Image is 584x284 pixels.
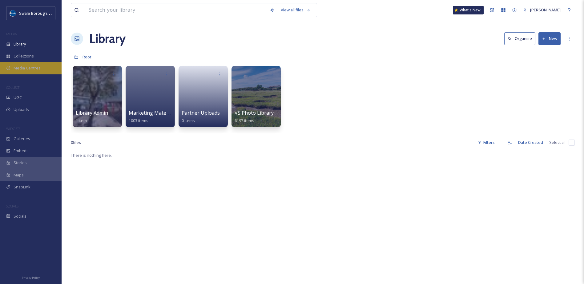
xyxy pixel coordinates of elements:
[83,54,91,60] span: Root
[182,118,195,123] span: 0 items
[129,110,176,123] a: Marketing Materials1003 items
[6,85,19,90] span: COLLECT
[6,126,20,131] span: WIDGETS
[515,136,546,148] div: Date Created
[14,53,34,59] span: Collections
[22,274,40,281] a: Privacy Policy
[182,109,220,116] span: Partner Uploads
[14,65,41,71] span: Media Centres
[235,118,254,123] span: 6197 items
[83,53,91,61] a: Root
[235,109,274,116] span: VS Photo Library
[76,118,87,123] span: 1 item
[129,109,176,116] span: Marketing Materials
[14,107,29,112] span: Uploads
[76,110,108,123] a: Library Admin1 item
[182,110,220,123] a: Partner Uploads0 items
[14,95,22,101] span: UGC
[549,140,566,145] span: Select all
[453,6,484,14] a: What's New
[14,41,26,47] span: Library
[85,3,267,17] input: Search your library
[475,136,498,148] div: Filters
[10,10,16,16] img: Swale-Borough-Council-default-social-image.png
[19,10,62,16] span: Swale Borough Council
[14,160,27,166] span: Stories
[14,148,29,154] span: Embeds
[129,118,148,123] span: 1003 items
[6,204,18,208] span: SOCIALS
[278,4,314,16] a: View all files
[520,4,564,16] a: [PERSON_NAME]
[235,110,274,123] a: VS Photo Library6197 items
[71,152,112,158] span: There is nothing here.
[22,276,40,280] span: Privacy Policy
[504,32,535,45] button: Organise
[14,213,26,219] span: Socials
[14,184,30,190] span: SnapLink
[14,172,24,178] span: Maps
[14,136,30,142] span: Galleries
[6,32,17,36] span: MEDIA
[89,30,126,48] a: Library
[71,140,81,145] span: 0 file s
[538,32,561,45] button: New
[76,109,108,116] span: Library Admin
[530,7,561,13] span: [PERSON_NAME]
[504,32,538,45] a: Organise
